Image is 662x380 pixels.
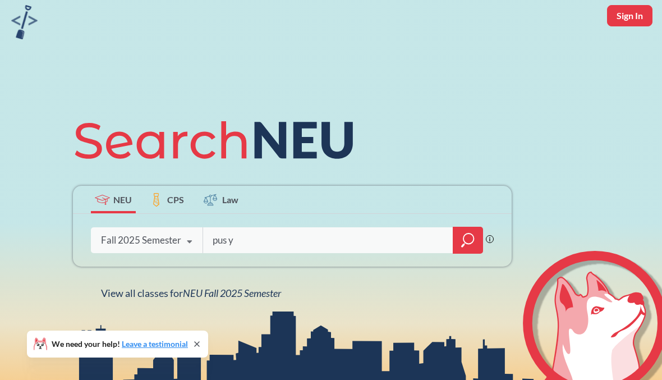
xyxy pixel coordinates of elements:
[222,193,238,206] span: Law
[11,5,38,43] a: sandbox logo
[122,339,188,349] a: Leave a testimonial
[453,227,483,254] div: magnifying glass
[101,234,181,246] div: Fall 2025 Semester
[52,340,188,348] span: We need your help!
[607,5,652,26] button: Sign In
[101,287,281,299] span: View all classes for
[113,193,132,206] span: NEU
[461,232,475,248] svg: magnifying glass
[167,193,184,206] span: CPS
[11,5,38,39] img: sandbox logo
[212,228,445,252] input: Class, professor, course number, "phrase"
[183,287,281,299] span: NEU Fall 2025 Semester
